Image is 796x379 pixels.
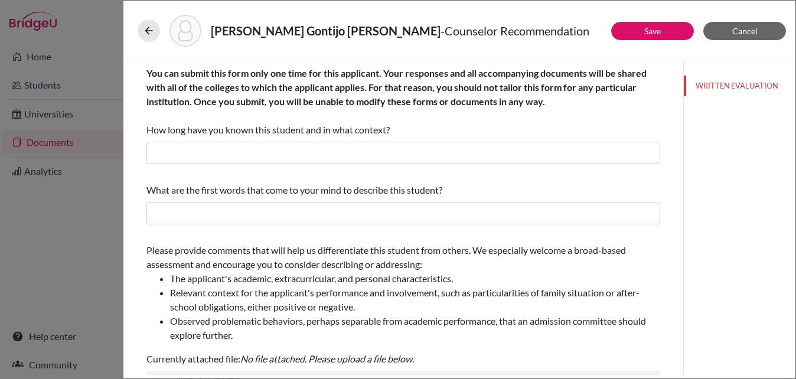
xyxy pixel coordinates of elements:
[146,67,647,107] b: You can submit this form only one time for this applicant. Your responses and all accompanying do...
[441,24,589,38] span: - Counselor Recommendation
[146,244,660,342] span: Please provide comments that will help us differentiate this student from others. We especially w...
[170,314,660,342] li: Observed problematic behaviors, perhaps separable from academic performance, that an admission co...
[170,286,660,314] li: Relevant context for the applicant's performance and involvement, such as particularities of fami...
[170,272,660,286] li: The applicant's academic, extracurricular, and personal characteristics.
[146,67,647,135] span: How long have you known this student and in what context?
[146,238,660,371] div: Currently attached file:
[684,76,795,96] button: WRITTEN EVALUATION
[240,353,414,364] i: No file attached. Please upload a file below.
[146,184,442,195] span: What are the first words that come to your mind to describe this student?
[211,24,441,38] strong: [PERSON_NAME] Gontijo [PERSON_NAME]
